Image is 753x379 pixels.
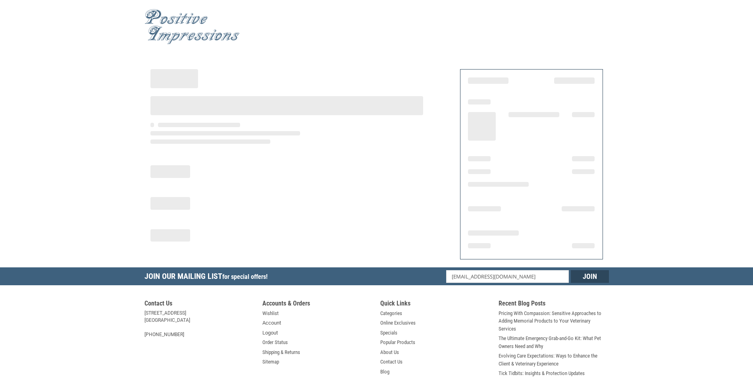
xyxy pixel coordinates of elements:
a: Sitemap [262,358,279,366]
h5: Contact Us [144,300,255,309]
a: Categories [380,309,402,317]
a: Order Status [262,338,288,346]
input: Email [446,270,569,283]
img: Positive Impressions [144,9,240,44]
a: Logout [262,329,278,337]
h5: Join Our Mailing List [144,267,272,288]
address: [STREET_ADDRESS] [GEOGRAPHIC_DATA] [PHONE_NUMBER] [144,309,255,338]
a: Contact Us [380,358,402,366]
a: Popular Products [380,338,415,346]
h5: Quick Links [380,300,491,309]
a: Online Exclusives [380,319,416,327]
a: Blog [380,368,389,376]
a: The Ultimate Emergency Grab-and-Go Kit: What Pet Owners Need and Why [499,335,609,350]
a: Shipping & Returns [262,348,300,356]
a: Tick Tidbits: Insights & Protection Updates [499,369,585,377]
h5: Recent Blog Posts [499,300,609,309]
a: Account [262,319,281,327]
h5: Accounts & Orders [262,300,373,309]
a: Evolving Care Expectations: Ways to Enhance the Client & Veterinary Experience [499,352,609,367]
span: for special offers! [222,273,268,280]
a: About Us [380,348,399,356]
a: Specials [380,329,397,337]
a: Pricing With Compassion: Sensitive Approaches to Adding Memorial Products to Your Veterinary Serv... [499,309,609,333]
a: Wishlist [262,309,279,317]
input: Join [571,270,609,283]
